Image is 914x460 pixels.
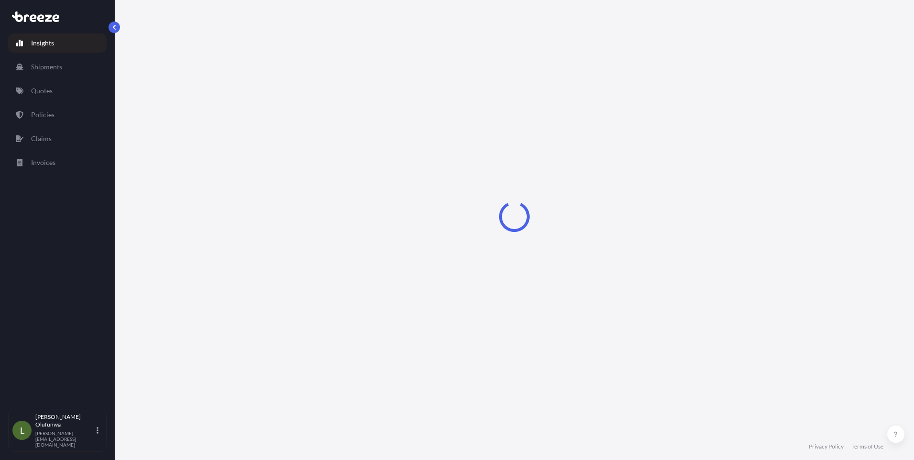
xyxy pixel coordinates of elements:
p: Quotes [31,86,53,96]
p: Insights [31,38,54,48]
a: Shipments [8,57,107,77]
a: Invoices [8,153,107,172]
p: Shipments [31,62,62,72]
p: [PERSON_NAME][EMAIL_ADDRESS][DOMAIN_NAME] [35,430,95,448]
a: Policies [8,105,107,124]
p: Policies [31,110,54,120]
a: Privacy Policy [809,443,844,450]
a: Claims [8,129,107,148]
p: [PERSON_NAME] Olufunwa [35,413,95,428]
a: Quotes [8,81,107,100]
a: Terms of Use [851,443,883,450]
a: Insights [8,33,107,53]
p: Claims [31,134,52,143]
p: Invoices [31,158,55,167]
span: L [20,426,24,435]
